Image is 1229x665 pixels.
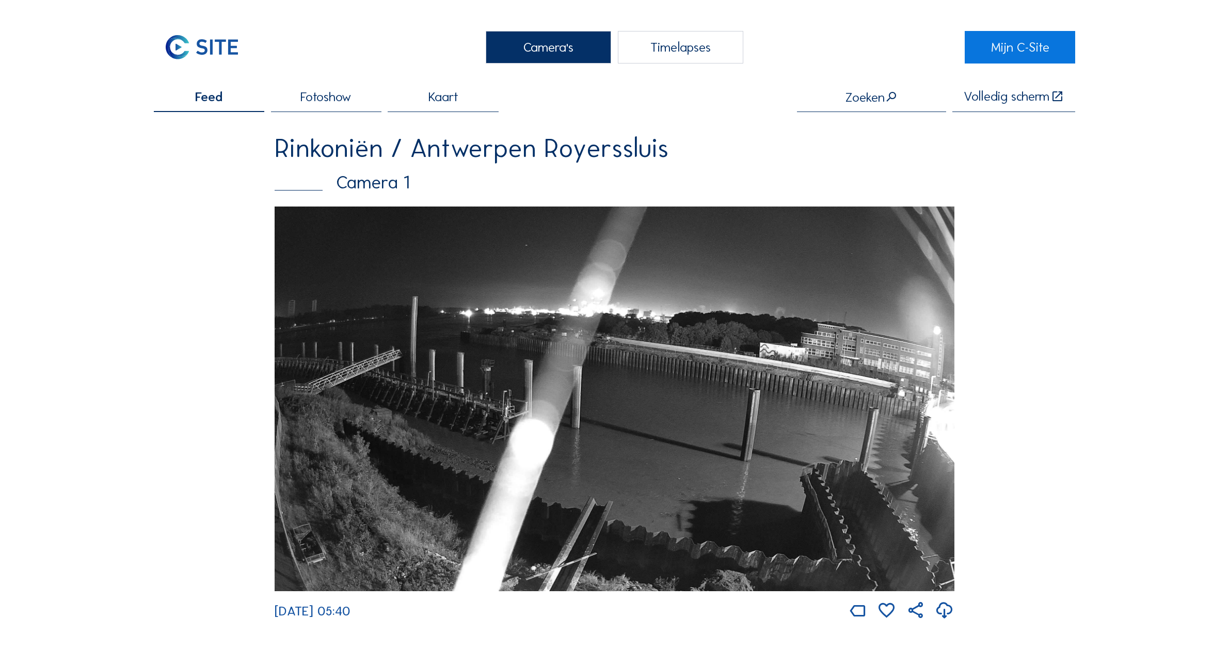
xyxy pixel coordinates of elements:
div: Camera's [486,31,611,64]
a: C-SITE Logo [154,31,264,64]
div: Volledig scherm [964,90,1049,103]
img: Image [275,207,954,591]
img: C-SITE Logo [154,31,250,64]
div: Camera 1 [275,173,954,192]
span: [DATE] 05:40 [275,603,350,619]
span: Fotoshow [300,90,352,103]
a: Mijn C-Site [965,31,1075,64]
div: Timelapses [618,31,743,64]
div: Rinkoniën / Antwerpen Royerssluis [275,135,954,161]
span: Feed [195,90,222,103]
span: Kaart [428,90,458,103]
